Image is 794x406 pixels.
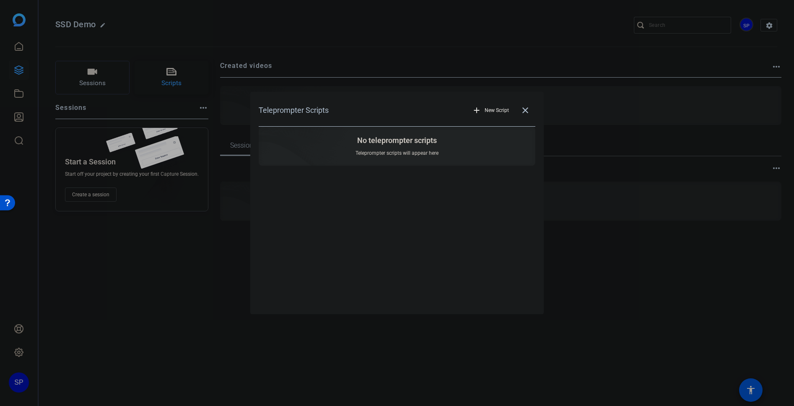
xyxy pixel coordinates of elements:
[472,106,481,115] mat-icon: add
[485,102,509,118] span: New Script
[165,44,365,226] img: embarkstudio-empty-session.png
[355,150,439,156] span: Teleprompter scripts will appear here
[357,135,437,146] p: No teleprompter scripts
[520,105,530,115] mat-icon: close
[259,105,329,115] h1: Teleprompter Scripts
[467,104,515,117] button: New Script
